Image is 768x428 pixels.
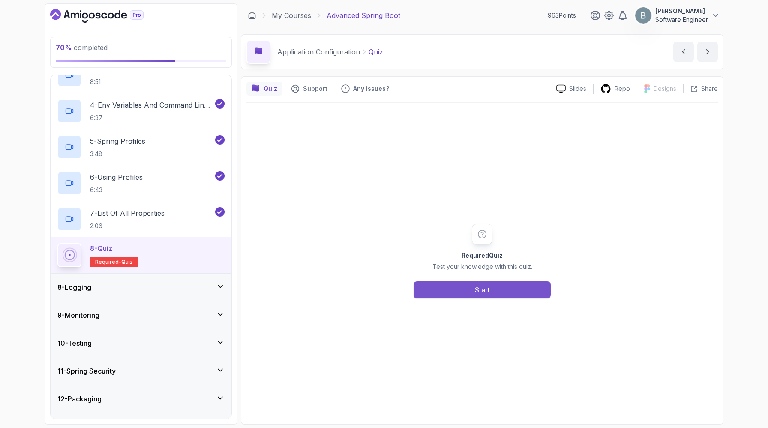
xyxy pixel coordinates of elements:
p: Advanced Spring Boot [327,10,400,21]
p: Support [303,84,327,93]
a: Dashboard [248,11,256,20]
p: Slides [569,84,586,93]
button: 7-List Of All Properties2:06 [57,207,225,231]
span: Required- [95,259,121,265]
p: Any issues? [353,84,389,93]
button: user profile image[PERSON_NAME]Software Engineer [635,7,720,24]
p: 963 Points [548,11,576,20]
button: previous content [673,42,694,62]
p: 8:51 [90,78,202,86]
img: user profile image [635,7,651,24]
p: 2:06 [90,222,165,230]
button: 12-Packaging [51,385,231,413]
a: My Courses [272,10,311,21]
h3: 10 - Testing [57,338,92,348]
p: Application Configuration [277,47,360,57]
h3: 11 - Spring Security [57,366,116,376]
button: 10-Testing [51,329,231,357]
p: Software Engineer [655,15,708,24]
a: Repo [594,84,637,94]
span: completed [56,43,108,52]
button: 8-Logging [51,274,231,301]
p: Designs [654,84,676,93]
p: Repo [615,84,630,93]
p: 5 - Spring Profiles [90,136,145,146]
h2: Quiz [432,251,532,260]
p: 4 - Env Variables And Command Line Arguments [90,100,213,110]
span: 70 % [56,43,72,52]
button: 6-Using Profiles6:43 [57,171,225,195]
button: 9-Monitoring [51,301,231,329]
button: Feedback button [336,82,394,96]
p: 3:48 [90,150,145,158]
p: Quiz [369,47,383,57]
span: quiz [121,259,133,265]
p: 6:37 [90,114,213,122]
button: Start [414,281,551,298]
h3: 9 - Monitoring [57,310,99,320]
a: Slides [549,84,593,93]
h3: 12 - Packaging [57,394,102,404]
button: Share [683,84,718,93]
p: [PERSON_NAME] [655,7,708,15]
button: quiz button [246,82,282,96]
span: Required [462,252,489,259]
p: 6:43 [90,186,143,194]
button: Support button [286,82,333,96]
button: 8-QuizRequired-quiz [57,243,225,267]
p: Share [701,84,718,93]
a: Dashboard [50,9,163,23]
p: Test your knowledge with this quiz. [432,262,532,271]
h3: 8 - Logging [57,282,91,292]
button: 11-Spring Security [51,357,231,385]
button: 4-Env Variables And Command Line Arguments6:37 [57,99,225,123]
p: Quiz [264,84,277,93]
button: next content [697,42,718,62]
p: 7 - List Of All Properties [90,208,165,218]
p: 6 - Using Profiles [90,172,143,182]
button: 5-Spring Profiles3:48 [57,135,225,159]
button: 8:51 [57,63,225,87]
div: Start [475,285,490,295]
p: 8 - Quiz [90,243,112,253]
